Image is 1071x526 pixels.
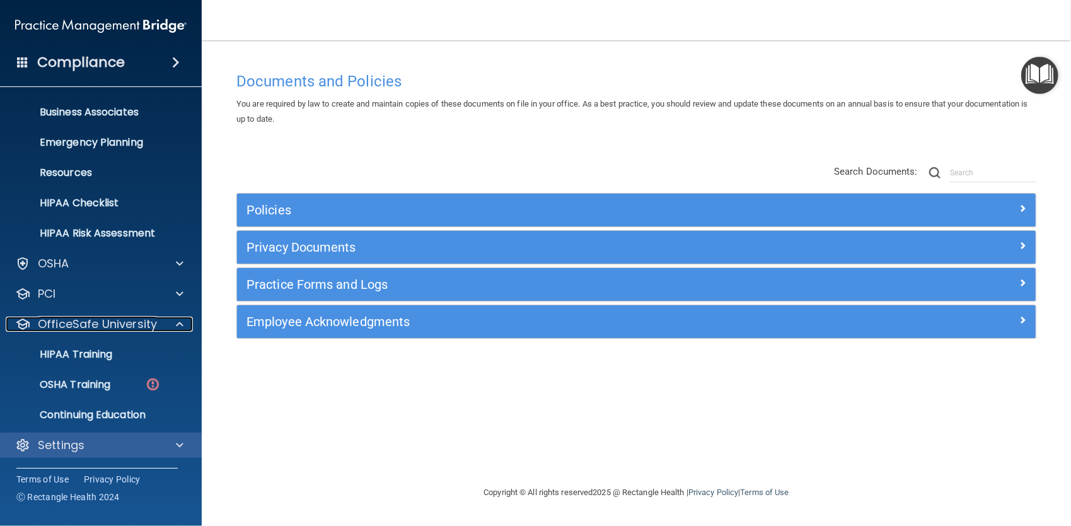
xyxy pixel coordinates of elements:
[8,409,180,421] p: Continuing Education
[236,73,1036,90] h4: Documents and Policies
[8,227,180,240] p: HIPAA Risk Assessment
[246,312,1026,332] a: Employee Acknowledgments
[8,348,112,361] p: HIPAA Training
[8,106,180,119] p: Business Associates
[8,136,180,149] p: Emergency Planning
[8,197,180,209] p: HIPAA Checklist
[834,166,918,177] span: Search Documents:
[740,488,789,497] a: Terms of Use
[16,473,69,486] a: Terms of Use
[1021,57,1058,94] button: Open Resource Center
[84,473,141,486] a: Privacy Policy
[145,377,161,392] img: danger-circle.6113f641.png
[246,315,826,329] h5: Employee Acknowledgments
[246,274,1026,295] a: Practice Forms and Logs
[246,203,826,217] h5: Policies
[246,200,1026,220] a: Policies
[8,167,180,179] p: Resources
[236,99,1028,124] span: You are required by law to create and maintain copies of these documents on file in your office. ...
[37,54,125,71] h4: Compliance
[246,278,826,291] h5: Practice Forms and Logs
[15,13,187,38] img: PMB logo
[8,378,110,391] p: OSHA Training
[38,256,69,271] p: OSHA
[688,488,738,497] a: Privacy Policy
[38,438,84,453] p: Settings
[16,491,120,503] span: Ⓒ Rectangle Health 2024
[15,438,183,453] a: Settings
[15,317,183,332] a: OfficeSafe University
[15,256,183,271] a: OSHA
[38,286,55,301] p: PCI
[950,163,1036,182] input: Search
[929,167,941,178] img: ic-search.3b580494.png
[15,286,183,301] a: PCI
[38,317,157,332] p: OfficeSafe University
[407,472,867,513] div: Copyright © All rights reserved 2025 @ Rectangle Health | |
[246,237,1026,257] a: Privacy Documents
[246,240,826,254] h5: Privacy Documents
